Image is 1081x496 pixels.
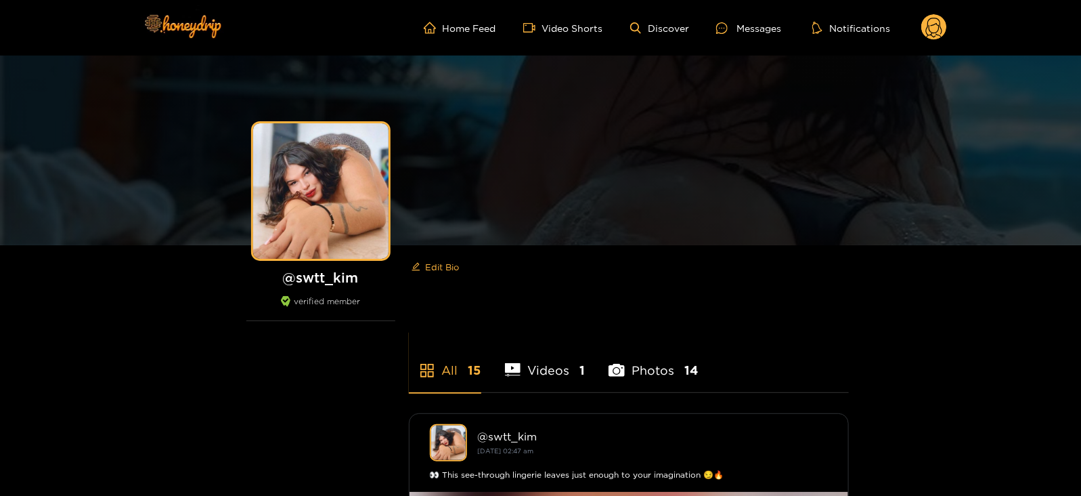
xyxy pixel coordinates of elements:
[579,362,585,379] span: 1
[609,331,698,392] li: Photos
[424,22,443,34] span: home
[246,296,395,321] div: verified member
[246,269,395,286] h1: @ swtt_kim
[412,262,420,272] span: edit
[478,430,828,442] div: @ swtt_kim
[468,362,481,379] span: 15
[419,363,435,379] span: appstore
[684,362,698,379] span: 14
[808,21,894,35] button: Notifications
[426,260,460,274] span: Edit Bio
[409,331,481,392] li: All
[424,22,496,34] a: Home Feed
[523,22,603,34] a: Video Shorts
[630,22,689,34] a: Discover
[478,447,534,455] small: [DATE] 02:47 am
[505,331,586,392] li: Videos
[430,424,467,461] img: swtt_kim
[430,468,828,482] div: 👀 This see-through lingerie leaves just enough to your imagination 😏🔥
[523,22,542,34] span: video-camera
[716,20,781,36] div: Messages
[409,256,462,278] button: editEdit Bio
